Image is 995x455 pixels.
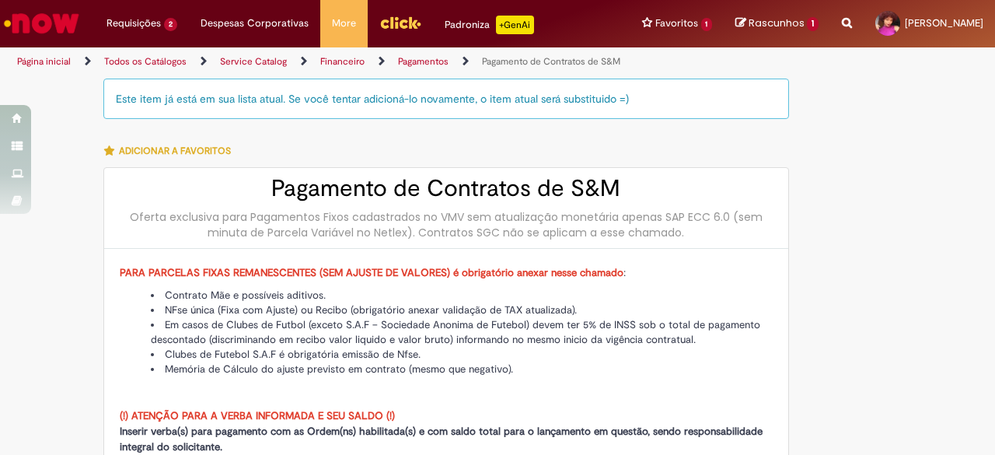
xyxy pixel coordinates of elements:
span: 1 [701,18,713,31]
img: click_logo_yellow_360x200.png [379,11,421,34]
a: Pagamento de Contratos de S&M [482,55,620,68]
div: Este item já está em sua lista atual. Se você tentar adicioná-lo novamente, o item atual será sub... [103,79,789,119]
span: 2 [164,18,177,31]
li: Memória de Cálculo do ajuste previsto em contrato (mesmo que negativo). [151,362,773,376]
span: Adicionar a Favoritos [119,145,231,157]
span: [PERSON_NAME] [905,16,983,30]
div: Oferta exclusiva para Pagamentos Fixos cadastrados no VMV sem atualização monetária apenas SAP EC... [120,209,773,240]
a: Service Catalog [220,55,287,68]
span: (!) ATENÇÃO PARA A VERBA INFORMADA E SEU SALDO (!) [120,409,395,422]
img: ServiceNow [2,8,82,39]
a: Financeiro [320,55,365,68]
span: : [120,266,626,279]
a: Rascunhos [735,16,819,31]
span: Rascunhos [749,16,805,30]
span: More [332,16,356,31]
span: Favoritos [655,16,698,31]
div: Padroniza [445,16,534,34]
span: 1 [807,17,819,31]
span: Requisições [106,16,161,31]
a: Página inicial [17,55,71,68]
a: Todos os Catálogos [104,55,187,68]
li: Clubes de Futebol S.A.F é obrigatória emissão de Nfse. [151,347,773,362]
li: Contrato Mãe e possíveis aditivos. [151,288,773,303]
span: Despesas Corporativas [201,16,309,31]
ul: Trilhas de página [12,47,651,76]
span: Inserir verba(s) para pagamento com as Ordem(ns) habilitada(s) e com saldo total para o lançament... [120,425,763,453]
li: NFse única (Fixa com Ajuste) ou Recibo (obrigatório anexar validação de TAX atualizada). [151,303,773,317]
a: Pagamentos [398,55,449,68]
p: +GenAi [496,16,534,34]
strong: PARA PARCELAS FIXAS REMANESCENTES (SEM AJUSTE DE VALORES) é obrigatório anexar nesse chamado [120,266,623,279]
h2: Pagamento de Contratos de S&M [120,176,773,201]
button: Adicionar a Favoritos [103,135,239,167]
li: Em casos de Clubes de Futbol (exceto S.A.F – Sociedade Anonima de Futebol) devem ter 5% de INSS s... [151,317,773,347]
